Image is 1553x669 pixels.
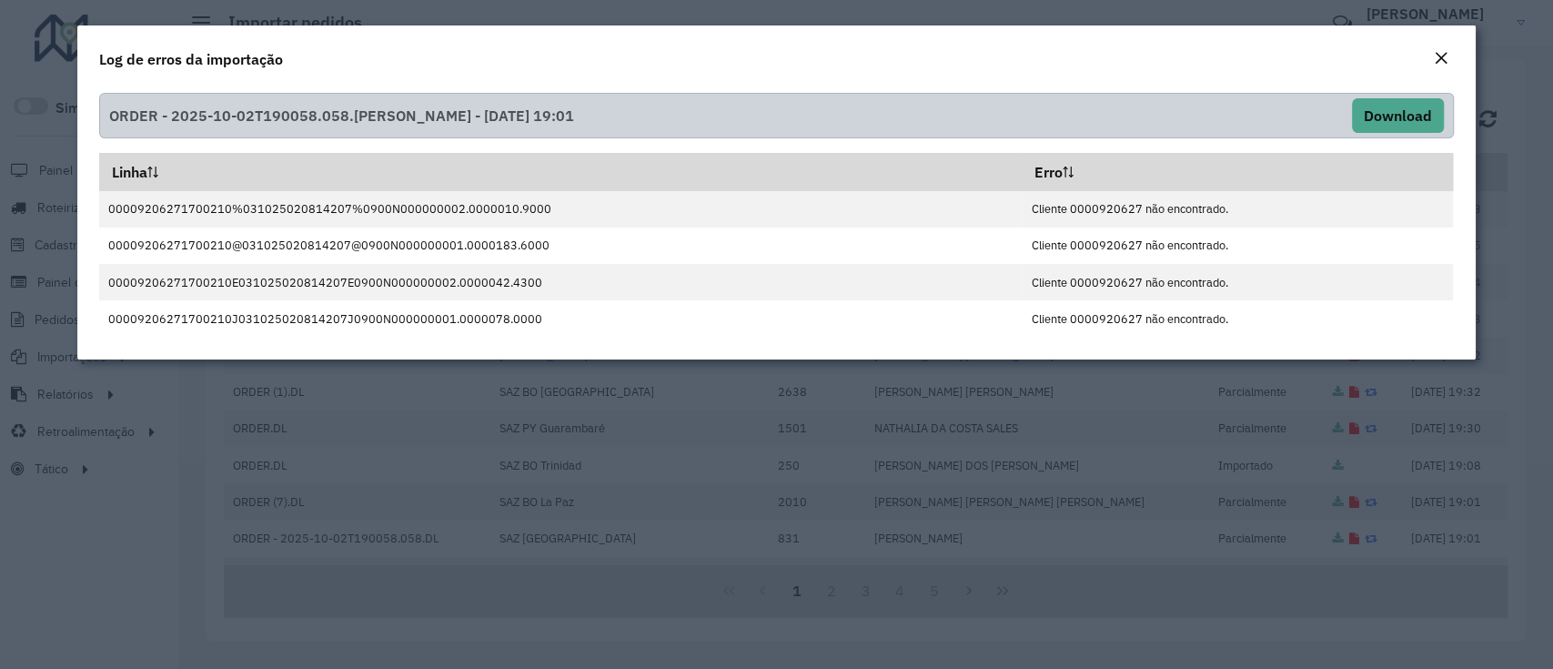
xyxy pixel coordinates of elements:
[99,48,283,70] h4: Log de erros da importação
[1428,47,1454,71] button: Close
[99,191,1022,228] td: 00009206271700210%031025020814207%0900N000000002.0000010.9000
[109,98,574,133] span: ORDER - 2025-10-02T190058.058.[PERSON_NAME] - [DATE] 19:01
[1023,153,1454,191] th: Erro
[99,228,1022,264] td: 00009206271700210@031025020814207@0900N000000001.0000183.6000
[99,153,1022,191] th: Linha
[1023,228,1454,264] td: Cliente 0000920627 não encontrado.
[1023,300,1454,337] td: Cliente 0000920627 não encontrado.
[99,264,1022,300] td: 00009206271700210E031025020814207E0900N000000002.0000042.4300
[1023,264,1454,300] td: Cliente 0000920627 não encontrado.
[1434,51,1448,66] em: Fechar
[1352,98,1444,133] button: Download
[99,300,1022,337] td: 00009206271700210J031025020814207J0900N000000001.0000078.0000
[1023,191,1454,228] td: Cliente 0000920627 não encontrado.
